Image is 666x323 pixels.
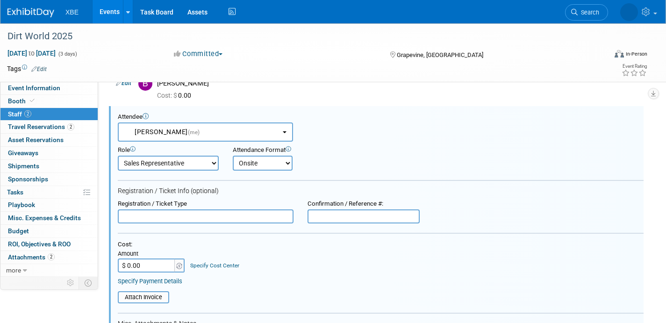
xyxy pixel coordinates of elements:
a: Edit [31,66,47,72]
span: Booth [8,97,36,105]
td: Tags [7,64,47,73]
button: [PERSON_NAME](me) [118,122,293,142]
span: 0.00 [157,92,195,99]
td: Toggle Event Tabs [79,277,98,289]
a: Specify Cost Center [190,262,239,269]
a: Budget [0,225,98,237]
a: Edit [116,80,131,86]
span: more [6,266,21,274]
a: Attachments2 [0,251,98,264]
a: Specify Payment Details [118,278,182,285]
span: Event Information [8,84,60,92]
span: XBE [65,8,79,16]
div: [PERSON_NAME] [157,79,637,88]
div: Amount [118,250,186,258]
a: Shipments [0,160,98,172]
a: Event Information [0,82,98,94]
a: more [0,264,98,277]
span: Grapevine, [GEOGRAPHIC_DATA] [397,51,483,58]
div: Attendee [118,113,644,121]
span: Cost: $ [157,92,178,99]
span: [DATE] [DATE] [7,49,56,57]
span: Asset Reservations [8,136,64,144]
div: Attendance Format [233,146,354,154]
span: Misc. Expenses & Credits [8,214,81,222]
body: Rich Text Area. Press ALT-0 for help. [5,4,512,13]
td: Personalize Event Tab Strip [63,277,79,289]
span: 2 [48,253,55,260]
a: Giveaways [0,147,98,159]
span: ROI, Objectives & ROO [8,240,71,248]
span: [PERSON_NAME] [124,128,200,136]
a: Playbook [0,199,98,211]
div: Role [118,146,219,154]
span: Shipments [8,162,39,170]
span: Search [578,9,599,16]
span: Tasks [7,188,23,196]
a: Staff2 [0,108,98,121]
span: (3 days) [57,51,77,57]
span: Travel Reservations [8,123,74,130]
div: In-Person [625,50,647,57]
div: Event Format [552,49,647,63]
a: Search [565,4,608,21]
a: Travel Reservations2 [0,121,98,133]
div: Confirmation / Reference #: [308,200,420,208]
div: Event Rating [622,64,647,69]
img: Format-Inperson.png [615,50,624,57]
div: Cost: [118,241,644,249]
span: 2 [67,123,74,130]
span: Playbook [8,201,35,208]
span: Sponsorships [8,175,48,183]
a: Misc. Expenses & Credits [0,212,98,224]
a: ROI, Objectives & ROO [0,238,98,251]
img: Dave Cataldi [620,3,638,21]
div: Registration / Ticket Type [118,200,294,208]
img: B.jpg [138,77,152,91]
a: Sponsorships [0,173,98,186]
span: Attachments [8,253,55,261]
i: Booth reservation complete [30,98,35,103]
span: to [27,50,36,57]
span: 2 [24,110,31,117]
a: Asset Reservations [0,134,98,146]
div: Registration / Ticket Info (optional) [118,187,644,195]
a: Booth [0,95,98,108]
a: Tasks [0,186,98,199]
span: Staff [8,110,31,118]
span: (me) [188,129,200,136]
div: Dirt World 2025 [4,28,593,45]
button: Committed [171,49,226,59]
img: ExhibitDay [7,8,54,17]
span: Giveaways [8,149,38,157]
span: Budget [8,227,29,235]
